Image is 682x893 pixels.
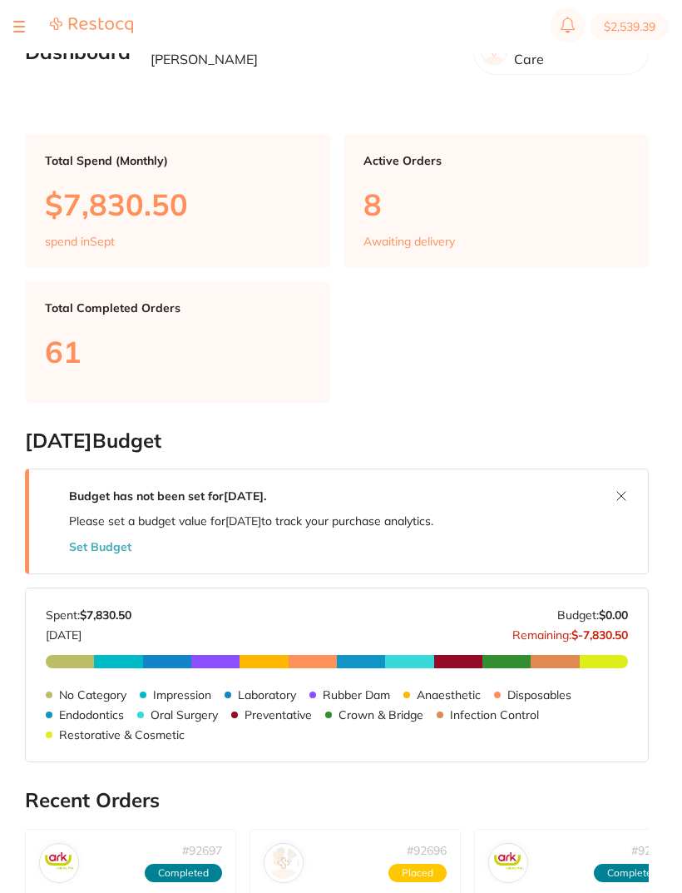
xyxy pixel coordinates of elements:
[50,17,133,34] img: Restocq Logo
[363,187,629,221] p: 8
[343,134,649,269] a: Active Orders8Awaiting delivery
[69,514,433,528] p: Please set a budget value for [DATE] to track your purchase analytics.
[46,622,131,642] p: [DATE]
[151,37,460,67] p: Welcome back, [PERSON_NAME] [PERSON_NAME]
[69,489,266,504] strong: Budget has not been set for [DATE] .
[151,708,218,722] p: Oral Surgery
[80,608,131,623] strong: $7,830.50
[45,235,115,248] p: spend in Sept
[59,728,185,742] p: Restorative & Cosmetic
[46,608,131,622] p: Spent:
[631,844,671,857] p: # 92688
[417,688,481,702] p: Anaesthetic
[145,864,222,882] span: Completed
[514,37,635,67] p: Riviera Dental Care
[25,134,330,269] a: Total Spend (Monthly)$7,830.50spend inSept
[492,847,524,879] img: Ark Health
[363,154,629,167] p: Active Orders
[45,187,310,221] p: $7,830.50
[339,708,423,722] p: Crown & Bridge
[45,154,310,167] p: Total Spend (Monthly)
[153,688,211,702] p: Impression
[571,628,628,642] strong: $-7,830.50
[557,608,628,622] p: Budget:
[388,864,447,882] span: Placed
[268,847,299,879] img: Henry Schein Halas
[238,688,296,702] p: Laboratory
[43,847,75,879] img: Ark Health
[591,13,669,40] button: $2,539.39
[245,708,312,722] p: Preventative
[59,688,126,702] p: No Category
[45,335,310,369] p: 61
[594,864,671,882] span: Completed
[599,608,628,623] strong: $0.00
[25,281,330,402] a: Total Completed Orders61
[25,41,131,64] h2: Dashboard
[512,622,628,642] p: Remaining:
[69,540,131,553] button: Set Budget
[50,17,133,37] a: Restocq Logo
[45,301,310,315] p: Total Completed Orders
[323,688,390,702] p: Rubber Dam
[407,844,447,857] p: # 92696
[182,844,222,857] p: # 92697
[507,688,571,702] p: Disposables
[450,708,539,722] p: Infection Control
[59,708,124,722] p: Endodontics
[363,235,455,248] p: Awaiting delivery
[25,789,649,812] h2: Recent Orders
[25,429,649,453] h2: [DATE] Budget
